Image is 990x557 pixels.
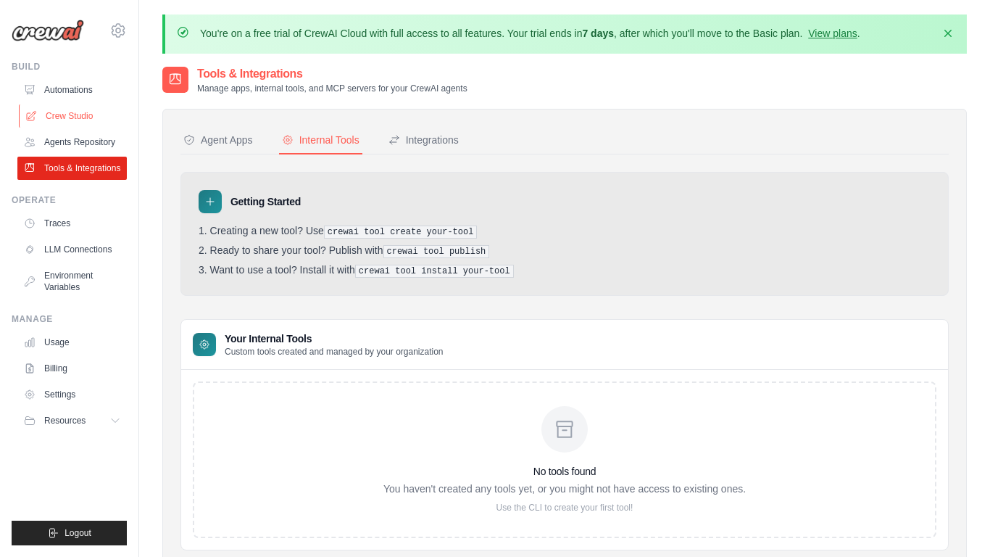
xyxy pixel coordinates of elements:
[383,464,746,479] h3: No tools found
[200,26,860,41] p: You're on a free trial of CrewAI Cloud with full access to all features. Your trial ends in , aft...
[17,212,127,235] a: Traces
[383,482,746,496] p: You haven't created any tools yet, or you might not have access to existing ones.
[17,238,127,261] a: LLM Connections
[17,78,127,102] a: Automations
[225,331,444,346] h3: Your Internal Tools
[19,104,128,128] a: Crew Studio
[17,157,127,180] a: Tools & Integrations
[199,225,931,239] li: Creating a new tool? Use
[197,83,467,94] p: Manage apps, internal tools, and MCP servers for your CrewAI agents
[17,331,127,354] a: Usage
[230,194,301,209] h3: Getting Started
[12,61,127,73] div: Build
[355,265,514,278] pre: crewai tool install your-tool
[17,383,127,406] a: Settings
[279,127,362,154] button: Internal Tools
[12,20,84,41] img: Logo
[44,415,86,426] span: Resources
[17,131,127,154] a: Agents Repository
[12,194,127,206] div: Operate
[12,313,127,325] div: Manage
[388,133,459,147] div: Integrations
[199,244,931,258] li: Ready to share your tool? Publish with
[65,527,91,539] span: Logout
[17,264,127,299] a: Environment Variables
[808,28,857,39] a: View plans
[12,521,127,545] button: Logout
[582,28,614,39] strong: 7 days
[324,226,478,239] pre: crewai tool create your-tool
[383,502,746,513] p: Use the CLI to create your first tool!
[180,127,256,154] button: Agent Apps
[282,133,359,147] div: Internal Tools
[383,245,490,258] pre: crewai tool publish
[225,346,444,358] p: Custom tools created and managed by your organization
[17,357,127,380] a: Billing
[199,264,931,278] li: Want to use a tool? Install it with
[183,133,253,147] div: Agent Apps
[197,65,467,83] h2: Tools & Integrations
[17,409,127,432] button: Resources
[386,127,462,154] button: Integrations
